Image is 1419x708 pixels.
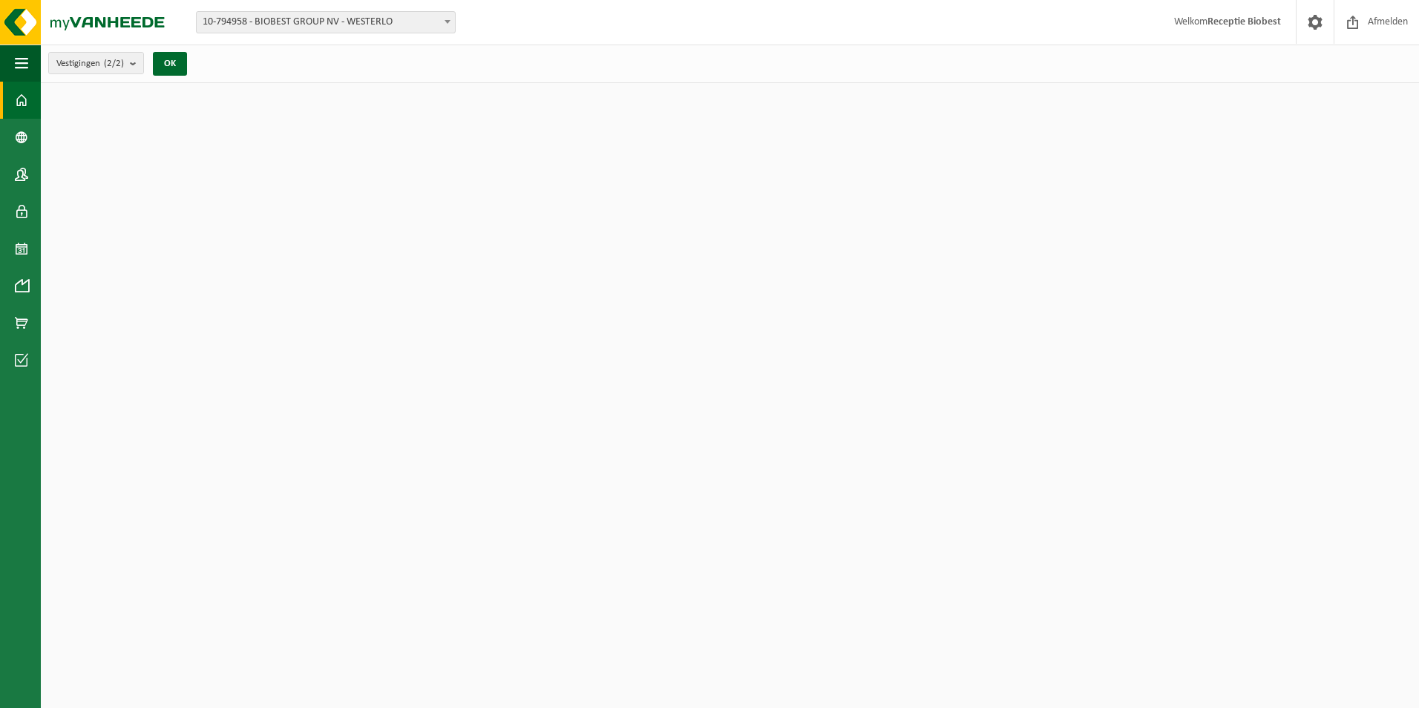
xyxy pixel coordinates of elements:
button: OK [153,52,187,76]
iframe: chat widget [7,675,248,708]
span: 10-794958 - BIOBEST GROUP NV - WESTERLO [196,11,456,33]
count: (2/2) [104,59,124,68]
span: 10-794958 - BIOBEST GROUP NV - WESTERLO [197,12,455,33]
span: Vestigingen [56,53,124,75]
strong: Receptie Biobest [1207,16,1281,27]
button: Vestigingen(2/2) [48,52,144,74]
